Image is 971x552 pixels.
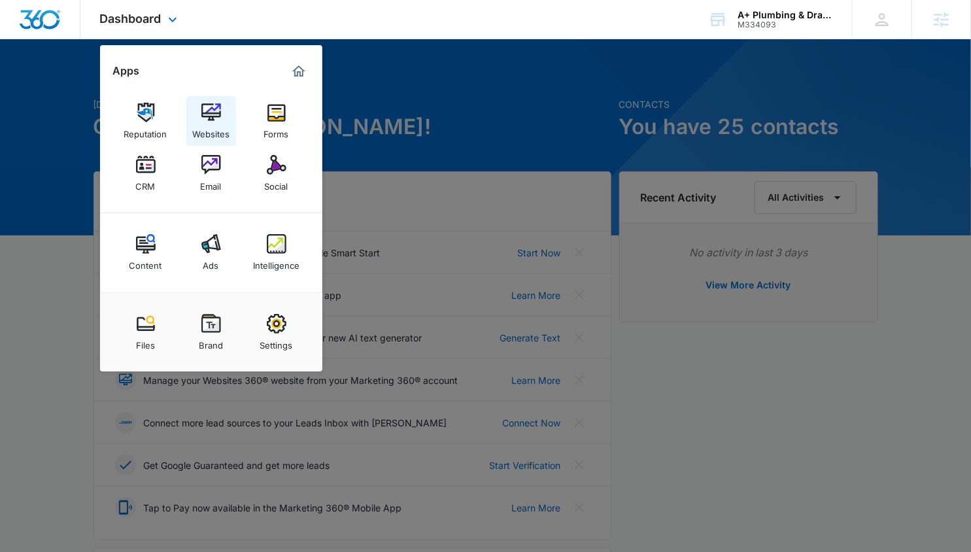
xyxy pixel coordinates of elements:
h2: Apps [113,65,140,77]
div: Intelligence [253,254,299,271]
div: Social [265,175,288,192]
div: CRM [136,175,156,192]
div: Websites [192,122,230,139]
a: Social [252,148,301,198]
a: Ads [186,228,236,277]
a: Marketing 360® Dashboard [288,61,309,82]
a: Brand [186,307,236,357]
a: Websites [186,96,236,146]
div: Ads [203,254,219,271]
div: Brand [199,334,223,351]
a: Email [186,148,236,198]
a: Forms [252,96,301,146]
div: Content [129,254,162,271]
div: Settings [260,334,293,351]
a: CRM [121,148,171,198]
a: Intelligence [252,228,301,277]
a: Content [121,228,171,277]
a: Settings [252,307,301,357]
a: Reputation [121,96,171,146]
div: account id [738,20,833,29]
div: Files [136,334,155,351]
div: account name [738,10,833,20]
span: Dashboard [100,12,162,26]
a: Files [121,307,171,357]
div: Reputation [124,122,167,139]
div: Forms [264,122,289,139]
div: Email [201,175,222,192]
